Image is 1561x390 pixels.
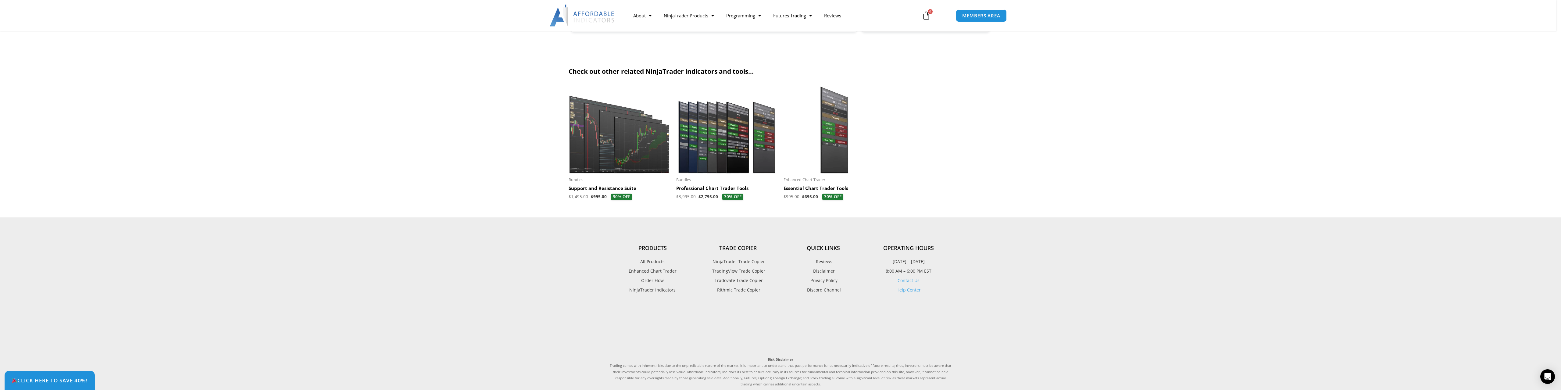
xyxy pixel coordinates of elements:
[802,194,818,199] bdi: 695.00
[784,194,799,199] bdi: 995.00
[695,267,780,275] a: TradingView Trade Copier
[676,177,778,182] span: Bundles
[780,258,866,266] a: Reviews
[676,185,778,194] a: Professional Chart Trader Tools
[610,267,695,275] a: Enhanced Chart Trader
[569,194,588,199] bdi: 1,495.00
[784,177,885,182] span: Enhanced Chart Trader
[866,245,951,252] h4: Operating Hours
[713,277,763,284] span: Tradovate Trade Copier
[956,9,1007,22] a: MEMBERS AREA
[676,86,778,174] img: ProfessionalToolsBundlePage | Affordable Indicators – NinjaTrader
[913,7,940,24] a: 0
[610,356,951,388] p: Trading comes with inherent risks due to the unpredictable nature of the market. It is important ...
[784,86,885,174] img: Essential Chart Trader Tools | Affordable Indicators – NinjaTrader
[12,378,88,383] span: Click Here to save 40%!
[5,371,95,390] a: 🎉Click Here to save 40%!
[722,194,743,200] span: 30% OFF
[767,9,818,23] a: Futures Trading
[898,277,920,283] a: Contact Us
[768,357,793,362] strong: Risk Disclaimer
[866,258,951,266] p: [DATE] – [DATE]
[676,194,679,199] span: $
[784,185,885,191] h2: Essential Chart Trader Tools
[695,286,780,294] a: Rithmic Trade Copier
[780,286,866,294] a: Discord Channel
[812,267,835,275] span: Disclaimer
[591,194,607,199] bdi: 995.00
[720,9,767,23] a: Programming
[676,185,778,191] h2: Professional Chart Trader Tools
[695,277,780,284] a: Tradovate Trade Copier
[658,9,720,23] a: NinjaTrader Products
[610,308,951,350] iframe: Customer reviews powered by Trustpilot
[695,258,780,266] a: NinjaTrader Trade Copier
[641,277,664,284] span: Order Flow
[569,185,670,191] h2: Support and Resistance Suite
[822,194,843,200] span: 30% OFF
[676,194,696,199] bdi: 3,995.00
[629,286,676,294] span: NinjaTrader Indicators
[866,267,951,275] p: 8:00 AM – 6:00 PM EST
[802,194,805,199] span: $
[610,277,695,284] a: Order Flow
[610,286,695,294] a: NinjaTrader Indicators
[591,194,593,199] span: $
[698,194,701,199] span: $
[928,9,933,14] span: 0
[780,277,866,284] a: Privacy Policy
[610,258,695,266] a: All Products
[711,258,765,266] span: NinjaTrader Trade Copier
[640,258,665,266] span: All Products
[962,13,1000,18] span: MEMBERS AREA
[569,185,670,194] a: Support and Resistance Suite
[809,277,838,284] span: Privacy Policy
[1540,369,1555,384] div: Open Intercom Messenger
[698,194,718,199] bdi: 2,795.00
[716,286,760,294] span: Rithmic Trade Copier
[569,194,571,199] span: $
[695,245,780,252] h4: Trade Copier
[780,267,866,275] a: Disclaimer
[818,9,847,23] a: Reviews
[814,258,832,266] span: Reviews
[784,194,786,199] span: $
[784,185,885,194] a: Essential Chart Trader Tools
[550,5,615,27] img: LogoAI | Affordable Indicators – NinjaTrader
[627,9,658,23] a: About
[711,267,765,275] span: TradingView Trade Copier
[629,267,677,275] span: Enhanced Chart Trader
[780,245,866,252] h4: Quick Links
[12,378,17,383] img: 🎉
[806,286,841,294] span: Discord Channel
[896,287,921,293] a: Help Center
[569,177,670,182] span: Bundles
[569,67,992,76] h2: Check out other related NinjaTrader indicators and tools...
[627,9,915,23] nav: Menu
[569,86,670,174] img: Support and Resistance Suite 1 | Affordable Indicators – NinjaTrader
[610,245,695,252] h4: Products
[611,194,632,200] span: 30% OFF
